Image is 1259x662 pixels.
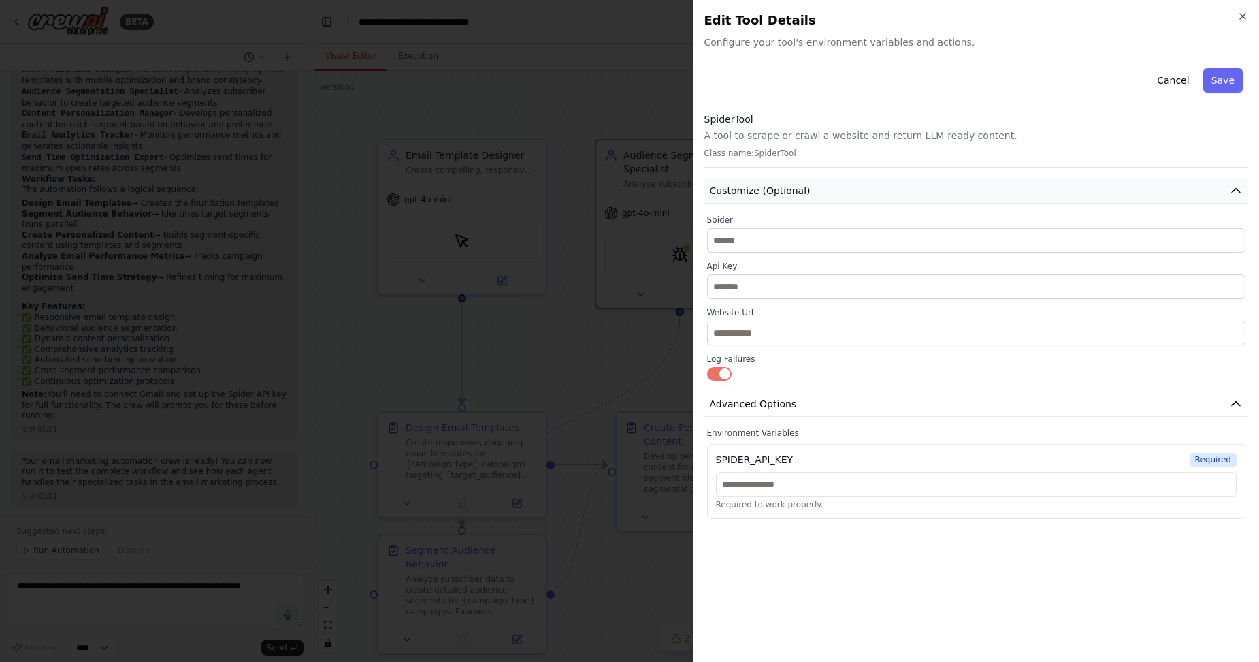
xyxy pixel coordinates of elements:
[707,215,1246,225] label: Spider
[704,112,1249,126] h3: SpiderTool
[716,499,1237,510] p: Required to work properly.
[1149,68,1197,93] button: Cancel
[710,397,797,411] span: Advanced Options
[1203,68,1243,93] button: Save
[704,11,1249,30] h2: Edit Tool Details
[707,261,1246,272] label: Api Key
[707,353,1246,364] label: Log Failures
[707,307,1246,318] label: Website Url
[704,178,1249,204] button: Customize (Optional)
[716,453,794,467] div: SPIDER_API_KEY
[710,184,811,198] span: Customize (Optional)
[704,35,1249,49] span: Configure your tool's environment variables and actions.
[704,392,1249,417] button: Advanced Options
[1190,453,1237,467] span: Required
[704,148,1249,159] p: Class name: SpiderTool
[707,428,1246,439] label: Environment Variables
[704,129,1249,142] p: A tool to scrape or crawl a website and return LLM-ready content.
